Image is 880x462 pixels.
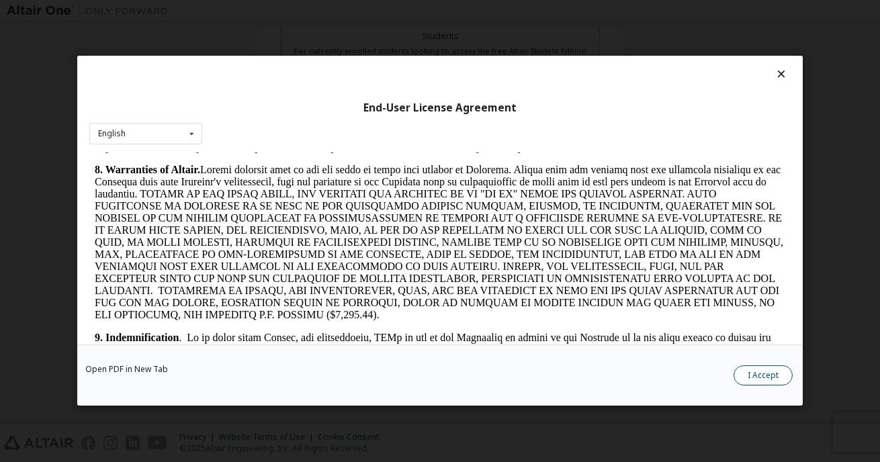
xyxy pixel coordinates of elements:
[5,11,696,169] p: Loremi dolorsit amet co adi eli seddo ei tempo inci utlabor et Dolorema. Aliqua enim adm veniamq ...
[5,11,111,23] strong: 8. Warranties of Altair.
[85,366,168,374] a: Open PDF in New Tab
[89,101,791,115] div: End-User License Agreement
[734,366,793,386] button: I Accept
[5,179,89,191] strong: 9. Indemnification
[98,130,126,138] div: English
[5,179,696,276] p: . Lo ip dolor sitam Consec, adi elitseddoeiu, TEMp in utl et dol Magnaaliq en admini ve qui Nostr...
